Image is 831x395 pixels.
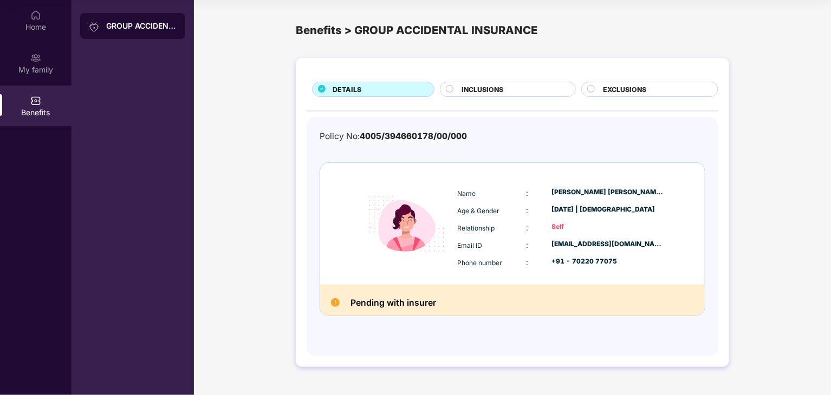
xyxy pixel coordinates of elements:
span: : [526,223,528,232]
img: svg+xml;base64,PHN2ZyBpZD0iSG9tZSIgeG1sbnM9Imh0dHA6Ly93d3cudzMub3JnLzIwMDAvc3ZnIiB3aWR0aD0iMjAiIG... [30,10,41,21]
div: Policy No: [320,130,467,143]
span: Phone number [457,259,502,267]
img: svg+xml;base64,PHN2ZyB3aWR0aD0iMjAiIGhlaWdodD0iMjAiIHZpZXdCb3g9IjAgMCAyMCAyMCIgZmlsbD0ibm9uZSIgeG... [89,21,100,32]
span: : [526,258,528,267]
span: Relationship [457,224,495,232]
span: INCLUSIONS [462,84,503,95]
span: : [526,206,528,215]
span: EXCLUSIONS [603,84,646,95]
div: Benefits > GROUP ACCIDENTAL INSURANCE [296,22,729,39]
div: +91 - 70220 77075 [552,256,664,267]
h2: Pending with insurer [350,295,436,310]
span: 4005/394660178/00/000 [360,131,467,141]
div: [DATE] | [DEMOGRAPHIC_DATA] [552,205,664,215]
img: svg+xml;base64,PHN2ZyB3aWR0aD0iMjAiIGhlaWdodD0iMjAiIHZpZXdCb3g9IjAgMCAyMCAyMCIgZmlsbD0ibm9uZSIgeG... [30,52,41,63]
span: : [526,240,528,249]
div: [EMAIL_ADDRESS][DOMAIN_NAME] [552,239,664,249]
span: DETAILS [333,84,361,95]
img: icon [359,176,455,272]
span: : [526,188,528,198]
img: svg+xml;base64,PHN2ZyBpZD0iQmVuZWZpdHMiIHhtbG5zPSJodHRwOi8vd3d3LnczLm9yZy8yMDAwL3N2ZyIgd2lkdGg9Ij... [30,95,41,106]
div: Self [552,222,664,232]
div: [PERSON_NAME] [PERSON_NAME] [PERSON_NAME] [552,187,664,198]
span: Age & Gender [457,207,499,215]
span: Email ID [457,241,482,249]
div: GROUP ACCIDENTAL INSURANCE [106,21,177,31]
span: Name [457,189,476,198]
img: Pending [331,298,340,307]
